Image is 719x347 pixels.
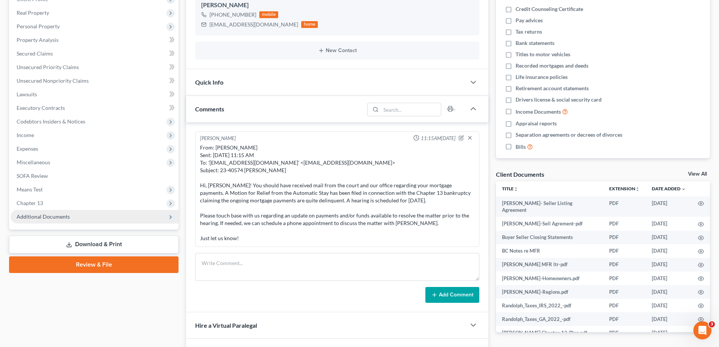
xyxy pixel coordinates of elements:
[201,48,473,54] button: New Contact
[603,326,646,339] td: PDF
[516,28,542,35] span: Tax returns
[646,217,692,230] td: [DATE]
[9,256,179,273] a: Review & File
[603,271,646,285] td: PDF
[635,187,640,191] i: unfold_more
[646,271,692,285] td: [DATE]
[17,77,89,84] span: Unsecured Nonpriority Claims
[496,326,603,339] td: [PERSON_NAME].Chapter_13_Plan.pdf
[603,231,646,244] td: PDF
[502,186,518,191] a: Titleunfold_more
[516,131,622,139] span: Separation agreements or decrees of divorces
[646,244,692,258] td: [DATE]
[17,145,38,152] span: Expenses
[195,79,223,86] span: Quick Info
[646,231,692,244] td: [DATE]
[516,73,568,81] span: Life insurance policies
[646,312,692,326] td: [DATE]
[11,47,179,60] a: Secured Claims
[603,217,646,230] td: PDF
[681,187,686,191] i: expand_more
[11,101,179,115] a: Executory Contracts
[17,173,48,179] span: SOFA Review
[200,144,474,242] div: From: [PERSON_NAME] Sent: [DATE] 11:15 AM To: '[EMAIL_ADDRESS][DOMAIN_NAME]' <[EMAIL_ADDRESS][DOM...
[195,322,257,329] span: Hire a Virtual Paralegal
[516,85,589,92] span: Retirement account statements
[11,88,179,101] a: Lawsuits
[603,299,646,312] td: PDF
[516,62,588,69] span: Recorded mortgages and deeds
[516,96,602,103] span: Drivers license & social security card
[603,285,646,299] td: PDF
[516,120,557,127] span: Appraisal reports
[496,196,603,217] td: [PERSON_NAME]- Seller Listing Agreement
[17,132,34,138] span: Income
[421,135,456,142] span: 11:15AM[DATE]
[17,159,50,165] span: Miscellaneous
[516,17,543,24] span: Pay advices
[17,118,85,125] span: Codebtors Insiders & Notices
[11,33,179,47] a: Property Analysis
[646,299,692,312] td: [DATE]
[17,105,65,111] span: Executory Contracts
[496,285,603,299] td: [PERSON_NAME]-Regions.pdf
[516,108,561,116] span: Income Documents
[693,321,711,339] iframe: Intercom live chat
[201,1,473,10] div: [PERSON_NAME]
[603,196,646,217] td: PDF
[11,60,179,74] a: Unsecured Priority Claims
[646,285,692,299] td: [DATE]
[496,271,603,285] td: [PERSON_NAME]-Homeowners.pdf
[17,37,59,43] span: Property Analysis
[609,186,640,191] a: Extensionunfold_more
[652,186,686,191] a: Date Added expand_more
[514,187,518,191] i: unfold_more
[9,236,179,253] a: Download & Print
[709,321,715,327] span: 3
[496,244,603,258] td: BC Notes re MFR
[200,135,236,142] div: [PERSON_NAME]
[496,258,603,271] td: [PERSON_NAME] MFR ltr-pdf
[209,11,256,19] div: [PHONE_NUMBER]
[646,326,692,339] td: [DATE]
[17,213,70,220] span: Additional Documents
[17,186,43,193] span: Means Test
[646,196,692,217] td: [DATE]
[209,21,298,28] div: [EMAIL_ADDRESS][DOMAIN_NAME]
[516,143,526,151] span: Bills
[603,244,646,258] td: PDF
[603,312,646,326] td: PDF
[688,171,707,177] a: View All
[17,9,49,16] span: Real Property
[496,170,544,178] div: Client Documents
[195,105,224,113] span: Comments
[496,312,603,326] td: Randolph_Taxes_GA_2022_-pdf
[17,200,43,206] span: Chapter 13
[17,91,37,97] span: Lawsuits
[17,50,53,57] span: Secured Claims
[516,5,583,13] span: Credit Counseling Certificate
[516,39,554,47] span: Bank statements
[17,23,60,29] span: Personal Property
[17,64,79,70] span: Unsecured Priority Claims
[11,74,179,88] a: Unsecured Nonpriority Claims
[496,231,603,244] td: Buyer Seller Closing Statements
[301,21,318,28] div: home
[381,103,441,116] input: Search...
[516,51,570,58] span: Titles to motor vehicles
[11,169,179,183] a: SOFA Review
[425,287,479,303] button: Add Comment
[603,258,646,271] td: PDF
[496,217,603,230] td: [PERSON_NAME]-Sell Agrement-pdf
[259,11,278,18] div: mobile
[646,258,692,271] td: [DATE]
[496,299,603,312] td: Randolph_Taxes_IRS_2022_-pdf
